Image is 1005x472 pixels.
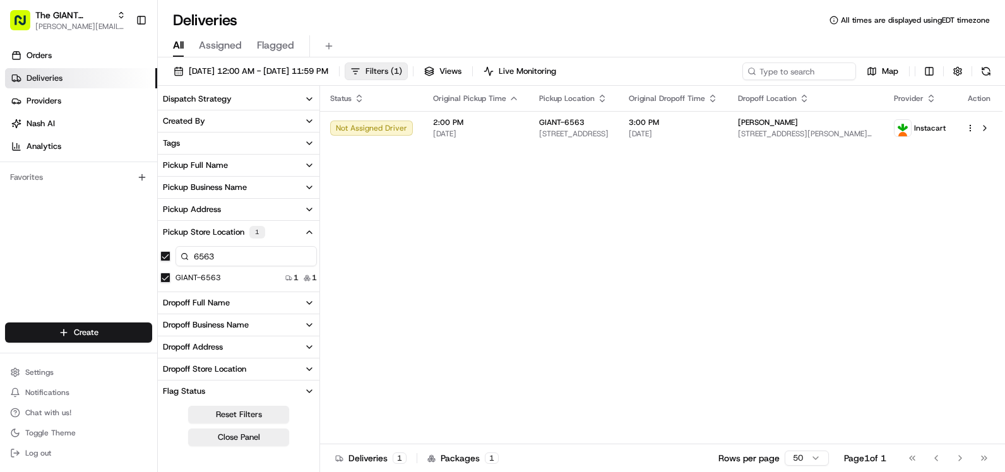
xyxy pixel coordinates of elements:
button: Created By [158,110,319,132]
span: [STREET_ADDRESS] [539,129,609,139]
button: Chat with us! [5,404,152,422]
button: Dropoff Address [158,336,319,358]
span: Pickup Location [539,93,595,103]
span: Create [74,327,98,338]
span: [DATE] [433,129,519,139]
span: 2:00 PM [433,117,519,127]
span: Status [330,93,352,103]
span: Dropoff Location [738,93,797,103]
div: Dispatch Strategy [163,93,232,105]
span: [DATE] 12:00 AM - [DATE] 11:59 PM [189,66,328,77]
div: Packages [427,452,499,464]
a: Analytics [5,136,157,156]
span: [STREET_ADDRESS][PERSON_NAME][PERSON_NAME] [738,129,874,139]
span: [PERSON_NAME] [738,117,798,127]
label: GIANT-6563 [175,273,221,283]
div: Created By [163,115,205,127]
div: 1 [249,226,265,239]
div: 📗 [13,184,23,194]
div: Favorites [5,167,152,187]
button: Filters(1) [345,62,408,80]
span: Log out [25,448,51,458]
button: Views [419,62,467,80]
h1: Deliveries [173,10,237,30]
button: Pickup Full Name [158,155,319,176]
span: 1 [294,273,299,283]
button: [DATE] 12:00 AM - [DATE] 11:59 PM [168,62,334,80]
button: Pickup Address [158,199,319,220]
span: Analytics [27,141,61,152]
span: Toggle Theme [25,428,76,438]
button: Map [861,62,904,80]
button: Dropoff Store Location [158,358,319,380]
button: Start new chat [215,124,230,139]
a: Deliveries [5,68,157,88]
span: ( 1 ) [391,66,402,77]
div: Pickup Full Name [163,160,228,171]
span: Orders [27,50,52,61]
div: 💻 [107,184,117,194]
button: Close Panel [188,428,289,446]
a: Nash AI [5,114,157,134]
button: The GIANT Company[PERSON_NAME][EMAIL_ADDRESS][DOMAIN_NAME] [5,5,131,35]
span: Views [439,66,461,77]
span: Notifications [25,387,69,398]
div: 1 [485,452,499,464]
span: Original Pickup Time [433,93,506,103]
span: Providers [27,95,61,107]
button: The GIANT Company [35,9,112,21]
div: Page 1 of 1 [844,452,886,464]
p: Rows per page [718,452,780,464]
div: Action [966,93,992,103]
div: Flag Status [163,386,205,397]
div: 1 [393,452,407,464]
button: Log out [5,444,152,462]
span: Chat with us! [25,408,71,418]
button: Notifications [5,384,152,401]
span: Settings [25,367,54,377]
button: Tags [158,133,319,154]
button: Dispatch Strategy [158,88,319,110]
button: Toggle Theme [5,424,152,442]
span: Knowledge Base [25,183,97,196]
span: 1 [312,273,317,283]
button: Live Monitoring [478,62,562,80]
button: Create [5,322,152,343]
button: Flag Status [158,381,319,402]
span: Original Dropoff Time [629,93,705,103]
span: Filters [366,66,402,77]
button: Dropoff Business Name [158,314,319,336]
div: Pickup Address [163,204,221,215]
span: Map [882,66,898,77]
p: Welcome 👋 [13,50,230,71]
div: Tags [163,138,180,149]
a: 📗Knowledge Base [8,178,102,201]
div: We're available if you need us! [43,133,160,143]
button: Refresh [977,62,995,80]
img: Nash [13,13,38,38]
a: Providers [5,91,157,111]
input: Clear [33,81,208,95]
input: Pickup Store Location [175,246,317,266]
button: Pickup Store Location1 [158,221,319,244]
a: Orders [5,45,157,66]
a: 💻API Documentation [102,178,208,201]
span: API Documentation [119,183,203,196]
span: All [173,38,184,53]
div: Pickup Store Location [163,226,265,239]
div: Start new chat [43,121,207,133]
button: Reset Filters [188,406,289,423]
div: Dropoff Business Name [163,319,249,331]
input: Type to search [742,62,856,80]
span: All times are displayed using EDT timezone [841,15,990,25]
span: Assigned [199,38,242,53]
div: Dropoff Store Location [163,363,246,375]
a: Powered byPylon [89,213,153,223]
button: Pickup Business Name [158,177,319,198]
div: Deliveries [335,452,407,464]
button: Settings [5,363,152,381]
span: [DATE] [629,129,718,139]
button: [PERSON_NAME][EMAIL_ADDRESS][DOMAIN_NAME] [35,21,126,32]
span: Nash AI [27,118,55,129]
